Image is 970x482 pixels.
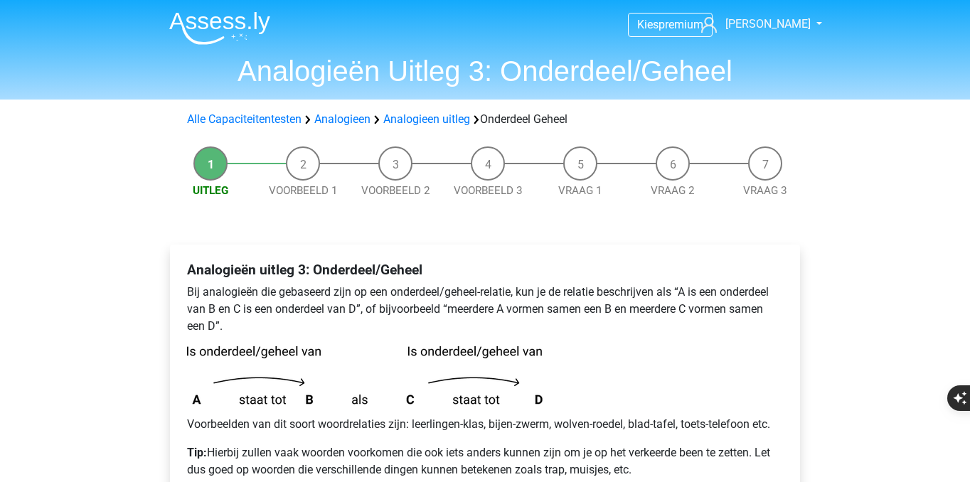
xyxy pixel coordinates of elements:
a: Alle Capaciteitentesten [187,112,302,126]
p: Hierbij zullen vaak woorden voorkomen die ook iets anders kunnen zijn om je op het verkeerde been... [187,444,783,478]
span: Kies [637,18,659,31]
a: Analogieen uitleg [383,112,470,126]
div: Onderdeel Geheel [181,111,789,128]
a: Vraag 3 [743,184,787,197]
b: Tip: [187,446,207,459]
a: Voorbeeld 3 [454,184,523,197]
a: Voorbeeld 2 [361,184,430,197]
h1: Analogieën Uitleg 3: Onderdeel/Geheel [158,54,812,88]
img: analgogies_pattern3.png [187,346,543,405]
img: Assessly [169,11,270,45]
a: Vraag 1 [558,184,602,197]
a: Vraag 2 [651,184,695,197]
a: Voorbeeld 1 [269,184,338,197]
p: Bij analogieën die gebaseerd zijn op een onderdeel/geheel-relatie, kun je de relatie beschrijven ... [187,284,783,335]
p: Voorbeelden van dit soort woordrelaties zijn: leerlingen-klas, bijen-zwerm, wolven-roedel, blad-t... [187,416,783,433]
span: premium [659,18,703,31]
a: Kiespremium [629,15,712,34]
a: [PERSON_NAME] [695,16,812,33]
b: Analogieën uitleg 3: Onderdeel/Geheel [187,262,422,278]
span: [PERSON_NAME] [725,17,811,31]
a: Uitleg [193,184,228,197]
a: Analogieen [314,112,371,126]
